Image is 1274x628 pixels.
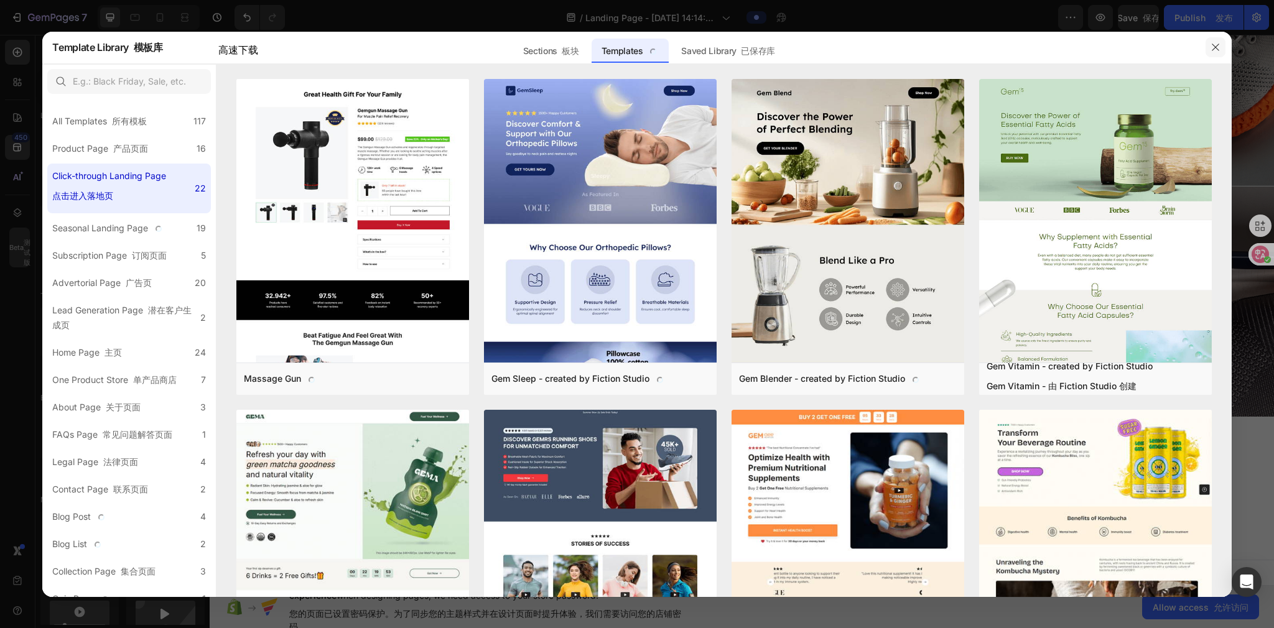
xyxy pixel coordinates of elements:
font: 立即购买 [539,233,579,244]
div: Massage Gun [244,371,317,386]
font: 关于页面 [106,402,141,412]
font: 联系页面 [113,484,148,494]
span: 高速下载 [218,44,258,56]
img: gempages_432750572815254551-4a7e422d-6fd7-42af-831d-f258ffbf2d2b.png [799,152,1064,382]
font: 已保存库 [741,45,775,56]
font: 订阅页面 [132,250,167,261]
div: Contact Page [52,482,148,497]
span: then drag & drop elements [635,443,727,475]
div: Saved Library [671,39,785,63]
font: 点击进入落地页 [52,190,113,201]
div: FAQs Page [52,427,172,442]
p: Rated 4.5/5 Based on 895 Reviews [497,45,624,76]
div: 1 [202,591,206,606]
font: 享受高达 30%的时尚鞋履折扣！ [461,192,603,202]
div: Shop Now [485,233,579,246]
div: Legal Page [52,455,138,469]
div: 2 [200,482,206,497]
div: 5 [201,248,206,263]
div: 16 [197,141,206,156]
div: Generate layout [482,438,592,451]
div: One Product Store [52,372,177,387]
div: Gem Blender - created by Fiction Studio [739,371,921,386]
div: Quiz Page [52,591,111,606]
font: 单产品商店 [133,374,177,385]
font: 板块 [562,45,579,56]
h2: Template Library [52,31,162,63]
div: 22 [195,181,206,196]
div: Home Page [52,345,122,360]
div: 3 [200,400,206,415]
font: 从 URL 或图像 [547,454,596,463]
p: Enjoy a hefty 30% discount on a range of stylish footwear options! [329,173,736,210]
div: Advertorial Page [52,275,152,290]
div: 2 [200,310,206,325]
div: 1 [202,427,206,442]
div: All Templates [52,114,147,129]
font: 独家鞋类优惠 [473,88,724,160]
font: 添加空白部分 [699,428,751,439]
font: 受 CRO 专家启发 [403,454,460,463]
font: 生成布局 [557,439,592,450]
font: 广告页 [126,277,152,288]
font: 基于 895 条评论的 4.5/5 评分 [497,60,602,70]
div: Add blank section [613,427,751,440]
font: 模板库 [134,41,163,53]
div: Subscription Page [52,248,167,263]
span: Add section [483,400,582,413]
div: Seasonal Landing Page [52,221,164,236]
div: 3 [200,564,206,579]
div: Open Intercom Messenger [1232,567,1262,597]
font: Gem Vitamin - 由 Fiction Studio 创建 [987,381,1137,391]
div: 2 [200,537,206,552]
input: E.g.: Black Friday, Sale, etc. [47,69,211,94]
div: Templates [592,39,669,63]
div: Product Page [52,141,148,156]
div: 24 [195,345,206,360]
font: 集合页面 [121,566,156,576]
font: 常见问题解答页面 [103,429,172,440]
font: 然后拖放元素 [658,459,703,469]
div: Blog List [52,537,103,552]
div: Choose templates [328,438,448,451]
font: 添加章节 [542,401,577,412]
font: 主页 [105,347,122,358]
font: 产品页面 [113,143,148,154]
div: 20 [195,275,206,290]
span: from URL or image [477,453,596,464]
div: 4 [200,455,206,469]
div: Gem Vitamin - created by Fiction Studio [987,359,1153,399]
font: 所有模板 [112,116,147,126]
span: inspired by CRO experts [314,453,460,464]
div: 117 [193,114,206,129]
div: Sections [513,39,589,63]
div: Blog Post [52,509,107,524]
div: Click-through Landing Page [52,169,166,208]
div: Collection Page [52,564,156,579]
h2: Exclusive Shoe Deals [328,85,737,165]
div: 7 [201,372,206,387]
div: About Page [52,400,141,415]
div: 4 [200,509,206,524]
div: 19 [197,221,206,236]
font: 选择模板 [413,439,448,450]
button: Shop Now [417,225,648,253]
div: Gem Sleep - created by Fiction Studio [491,371,666,386]
div: Lead Generation Page [52,303,195,333]
font: 法律页面 [103,456,138,467]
